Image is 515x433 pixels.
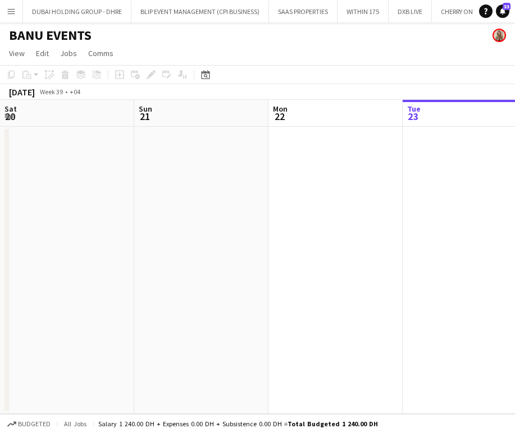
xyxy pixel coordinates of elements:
[3,110,17,123] span: 20
[389,1,432,22] button: DXB LIVE
[9,27,92,44] h1: BANU EVENTS
[84,46,118,61] a: Comms
[23,1,131,22] button: DUBAI HOLDING GROUP - DHRE
[288,420,378,428] span: Total Budgeted 1 240.00 DH
[493,29,506,42] app-user-avatar: Viviane Melatti
[405,110,421,123] span: 23
[9,86,35,98] div: [DATE]
[88,48,113,58] span: Comms
[4,104,17,114] span: Sat
[273,104,288,114] span: Mon
[338,1,389,22] button: WITHIN 175
[56,46,81,61] a: Jobs
[139,104,152,114] span: Sun
[36,48,49,58] span: Edit
[496,4,509,18] a: 33
[62,420,89,428] span: All jobs
[9,48,25,58] span: View
[269,1,338,22] button: SAAS PROPERTIES
[6,418,52,430] button: Budgeted
[503,3,511,10] span: 33
[4,46,29,61] a: View
[137,110,152,123] span: 21
[31,46,53,61] a: Edit
[131,1,269,22] button: BLIP EVENT MANAGEMENT (CPI BUSINESS)
[407,104,421,114] span: Tue
[432,1,496,22] button: CHERRY ON TOP
[18,420,51,428] span: Budgeted
[98,420,378,428] div: Salary 1 240.00 DH + Expenses 0.00 DH + Subsistence 0.00 DH =
[37,87,65,96] span: Week 39
[60,48,77,58] span: Jobs
[70,87,80,96] div: +04
[271,110,288,123] span: 22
